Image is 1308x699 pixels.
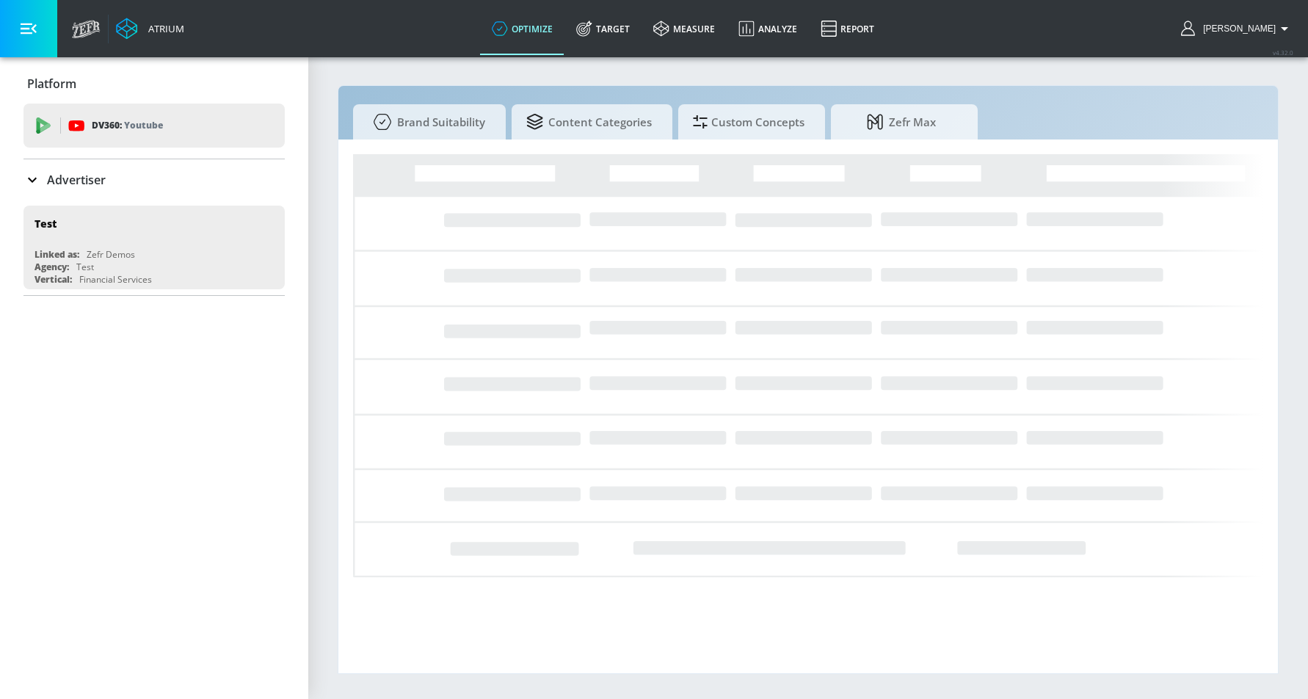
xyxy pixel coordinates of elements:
span: Content Categories [526,104,652,140]
div: Financial Services [79,273,152,286]
p: Youtube [124,117,163,133]
a: Target [564,2,642,55]
div: Advertiser [23,159,285,200]
p: Platform [27,76,76,92]
div: Test [34,217,57,231]
a: Analyze [727,2,809,55]
div: Atrium [142,22,184,35]
span: v 4.32.0 [1273,48,1293,57]
div: Linked as: [34,248,79,261]
span: Zefr Max [846,104,957,140]
div: TestLinked as:Zefr DemosAgency:TestVertical:Financial Services [23,206,285,289]
p: DV360: [92,117,163,134]
div: Agency: [34,261,69,273]
a: measure [642,2,727,55]
p: Advertiser [47,172,106,188]
div: Vertical: [34,273,72,286]
div: DV360: Youtube [23,104,285,148]
a: Report [809,2,886,55]
div: Platform [23,63,285,104]
a: optimize [480,2,564,55]
div: Zefr Demos [87,248,135,261]
a: Atrium [116,18,184,40]
span: login as: javier.armendariz@zefr.com [1197,23,1276,34]
span: Brand Suitability [368,104,485,140]
span: Custom Concepts [693,104,804,140]
div: Test [76,261,94,273]
button: [PERSON_NAME] [1181,20,1293,37]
